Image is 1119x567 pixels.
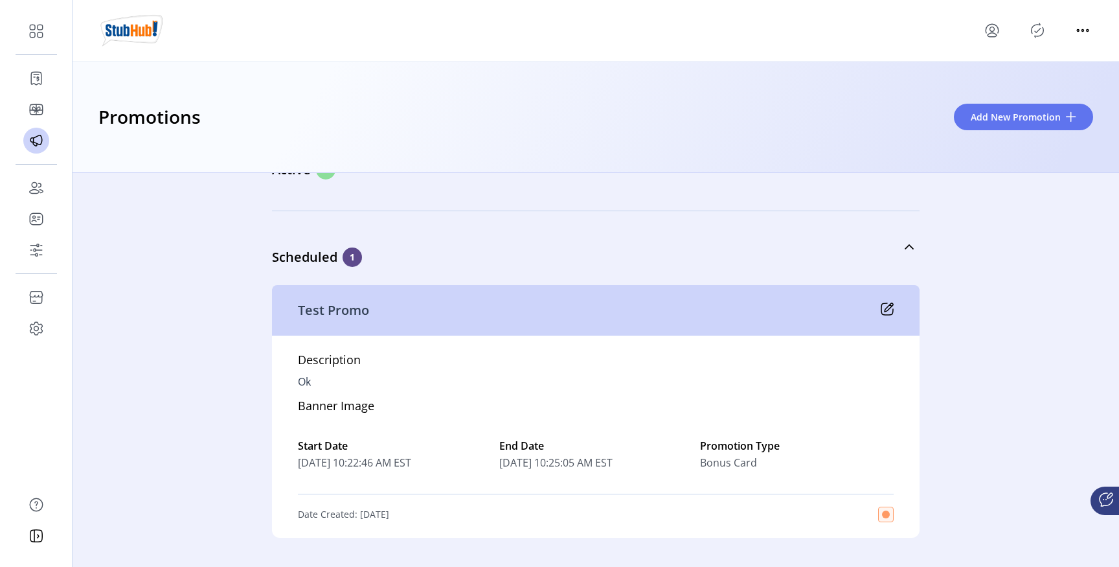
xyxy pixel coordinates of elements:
p: Test Promo [298,301,369,320]
label: Start Date [298,438,492,454]
p: Date Created: [DATE] [298,507,389,521]
button: menu [1072,20,1093,41]
h5: Description [298,351,361,374]
span: 1 [343,248,362,267]
label: Promotion Type [700,438,894,454]
h3: Promotions [98,103,201,132]
span: [DATE] 10:22:46 AM EST [298,455,492,470]
span: [DATE] 10:25:05 AM EST [499,455,693,470]
span: Add New Promotion [971,110,1061,124]
div: Scheduled1 [272,275,920,564]
label: End Date [499,438,693,454]
p: Ok [298,374,311,389]
div: Active0 [272,187,920,203]
button: Publisher Panel [1027,20,1048,41]
span: Bonus Card [700,455,757,470]
button: Add New Promotion [954,104,1093,130]
a: Scheduled1 [272,219,920,275]
img: logo [98,12,164,49]
p: Scheduled [272,248,343,267]
h5: Banner Image [298,397,374,420]
button: menu [982,20,1002,41]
